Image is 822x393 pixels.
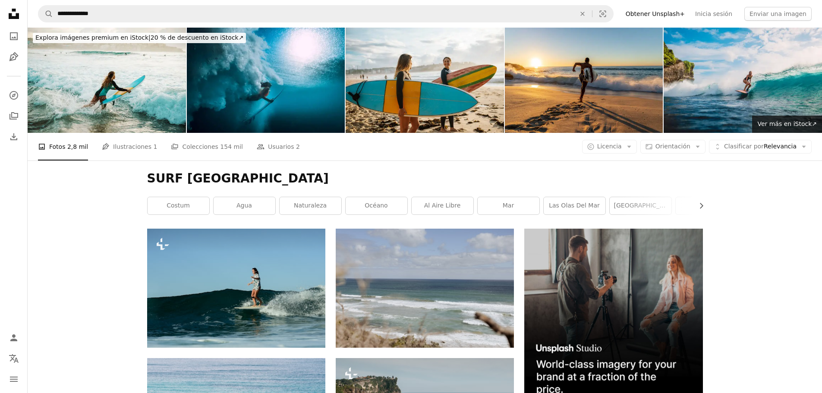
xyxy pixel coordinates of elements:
form: Encuentra imágenes en todo el sitio [38,5,614,22]
a: mar [478,197,539,214]
a: costum [148,197,209,214]
span: 20 % de descuento en iStock ↗ [35,34,243,41]
a: Colecciones 154 mil [171,133,243,160]
a: Historial de descargas [5,128,22,145]
a: Una foto borrosa de una playa y un océano [336,284,514,292]
a: Usuarios 2 [257,133,300,160]
button: Orientación [640,140,705,154]
img: Una mujer montando una ola encima de una tabla de surf [147,229,325,347]
button: desplazar lista a la derecha [693,197,703,214]
span: Clasificar por [724,143,764,150]
a: Ilustraciones [5,48,22,66]
a: océano [346,197,407,214]
a: Ilustraciones 1 [102,133,157,160]
a: Una mujer montando una ola encima de una tabla de surf [147,284,325,292]
span: Orientación [655,143,690,150]
img: Una foto borrosa de una playa y un océano [336,229,514,348]
img: Persona que practica surf mujer salta en su tabla de surf en la ola [28,28,186,133]
a: playa [676,197,737,214]
a: naturaleza [280,197,341,214]
a: Colecciones [5,107,22,125]
a: Inicia sesión [690,7,737,21]
button: Licencia [582,140,637,154]
img: Chica surf en tabla de surf. Mujer en el mar durante la navegación. Onda Surfer y Océano [664,28,822,133]
img: Dos amigas con tablas de surf [346,28,504,133]
span: 2 [296,142,300,151]
a: Obtener Unsplash+ [620,7,690,21]
button: Idioma [5,350,22,367]
h1: SURF [GEOGRAPHIC_DATA] [147,171,703,186]
button: Búsqueda visual [592,6,613,22]
button: Clasificar porRelevancia [709,140,812,154]
button: Borrar [573,6,592,22]
span: Explora imágenes premium en iStock | [35,34,151,41]
a: al aire libre [412,197,473,214]
a: Explorar [5,87,22,104]
a: [GEOGRAPHIC_DATA] [610,197,671,214]
a: las olas del mar [544,197,605,214]
span: 1 [153,142,157,151]
button: Buscar en Unsplash [38,6,53,22]
button: Menú [5,371,22,388]
span: Ver más en iStock ↗ [757,120,817,127]
a: Fotos [5,28,22,45]
a: Iniciar sesión / Registrarse [5,329,22,346]
a: Agua [214,197,275,214]
span: 154 mil [220,142,243,151]
a: Ver más en iStock↗ [752,116,822,133]
span: Relevancia [724,142,797,151]
a: Explora imágenes premium en iStock|20 % de descuento en iStock↗ [28,28,251,48]
img: Chica surfista con buceo tabla de surf bajo el agua con bajo olas del gran océano. [187,28,345,133]
button: Enviar una imagen [744,7,812,21]
span: Licencia [597,143,622,150]
img: Surfer en el agua llevando su tabla [505,28,663,133]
